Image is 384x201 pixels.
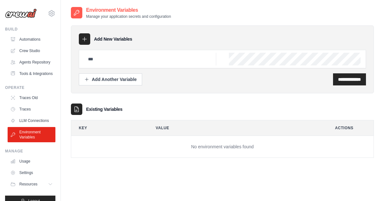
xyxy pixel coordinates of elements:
[5,149,55,154] div: Manage
[8,127,55,142] a: Environment Variables
[8,69,55,79] a: Tools & Integrations
[8,156,55,166] a: Usage
[5,27,55,32] div: Build
[8,46,55,56] a: Crew Studio
[8,34,55,44] a: Automations
[5,9,37,18] img: Logo
[86,106,123,112] h3: Existing Variables
[86,14,171,19] p: Manage your application secrets and configuration
[84,76,137,83] div: Add Another Variable
[8,93,55,103] a: Traces Old
[8,168,55,178] a: Settings
[327,120,374,136] th: Actions
[79,73,142,85] button: Add Another Variable
[86,6,171,14] h2: Environment Variables
[94,36,132,42] h3: Add New Variables
[148,120,322,136] th: Value
[71,136,374,158] td: No environment variables found
[8,179,55,189] button: Resources
[71,120,143,136] th: Key
[8,104,55,114] a: Traces
[8,116,55,126] a: LLM Connections
[8,57,55,67] a: Agents Repository
[5,85,55,90] div: Operate
[19,182,37,187] span: Resources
